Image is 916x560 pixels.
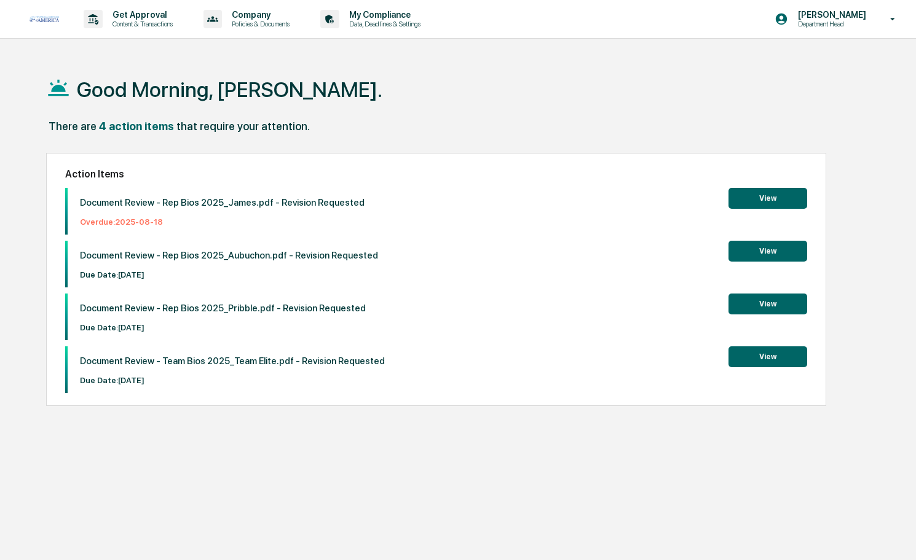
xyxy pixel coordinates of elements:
[80,323,366,332] p: Due Date: [DATE]
[65,168,807,180] h2: Action Items
[99,120,174,133] div: 4 action items
[103,10,179,20] p: Get Approval
[80,356,385,367] p: Document Review - Team Bios 2025_Team Elite.pdf - Revision Requested
[728,244,807,256] a: View
[788,10,872,20] p: [PERSON_NAME]
[339,10,427,20] p: My Compliance
[728,297,807,309] a: View
[30,16,59,21] img: logo
[103,20,179,28] p: Content & Transactions
[728,241,807,262] button: View
[222,10,296,20] p: Company
[80,303,366,314] p: Document Review - Rep Bios 2025_Pribble.pdf - Revision Requested
[80,270,378,279] p: Due Date: [DATE]
[80,376,385,385] p: Due Date: [DATE]
[728,350,807,362] a: View
[77,77,382,102] h1: Good Morning, [PERSON_NAME].
[49,120,97,133] div: There are
[80,250,378,261] p: Document Review - Rep Bios 2025_Aubuchon.pdf - Revision Requested
[80,217,365,227] p: Overdue: 2025-08-18
[728,188,807,209] button: View
[222,20,296,28] p: Policies & Documents
[339,20,427,28] p: Data, Deadlines & Settings
[728,192,807,203] a: View
[728,346,807,367] button: View
[80,197,365,208] p: Document Review - Rep Bios 2025_James.pdf - Revision Requested
[176,120,310,133] div: that require your attention.
[728,294,807,314] button: View
[788,20,872,28] p: Department Head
